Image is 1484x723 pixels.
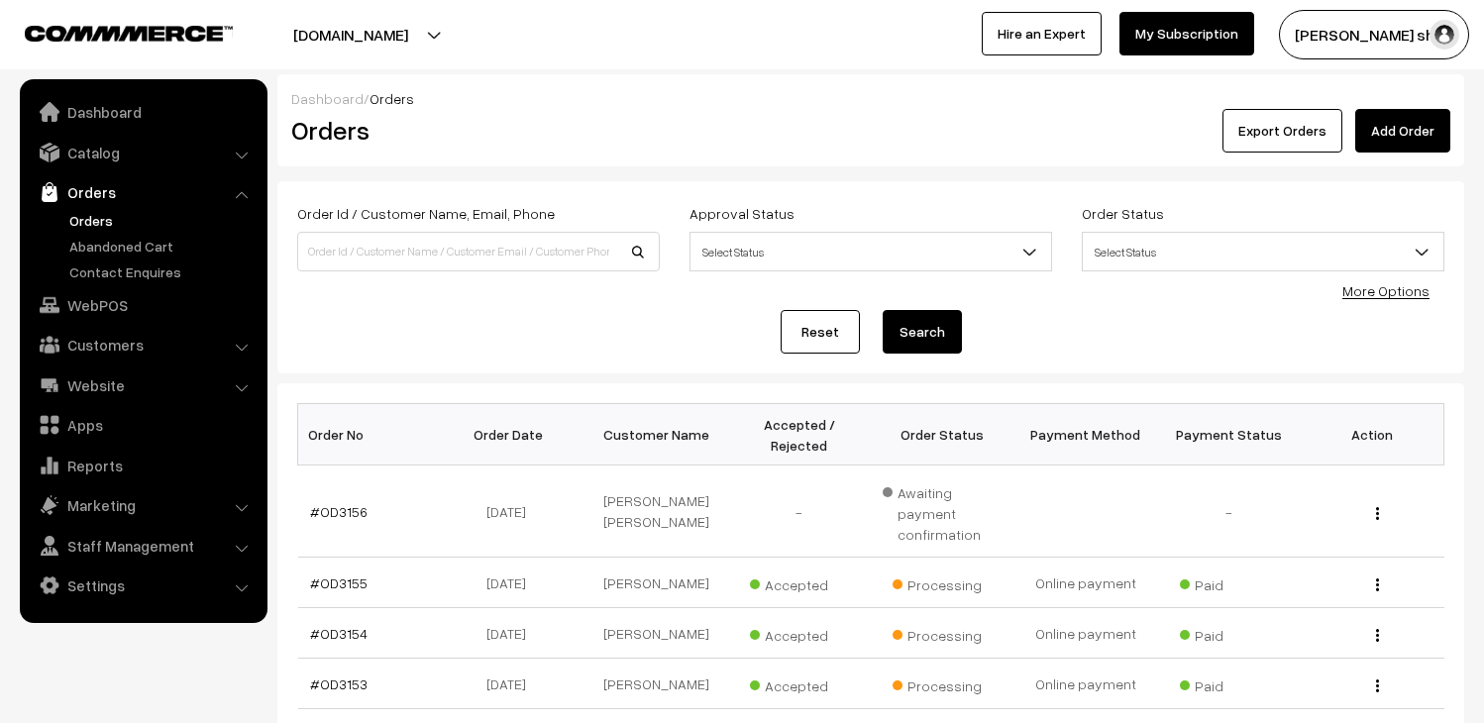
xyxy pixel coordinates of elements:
a: Apps [25,407,261,443]
td: - [1157,465,1301,558]
a: COMMMERCE [25,20,198,44]
a: Dashboard [291,90,364,107]
a: My Subscription [1119,12,1254,55]
span: Select Status [690,235,1051,269]
a: Abandoned Cart [64,236,261,257]
a: Staff Management [25,528,261,564]
span: Accepted [750,569,849,595]
span: Paid [1180,620,1279,646]
a: #OD3156 [310,503,368,520]
a: Marketing [25,487,261,523]
img: Menu [1376,629,1379,642]
span: Select Status [1083,235,1443,269]
button: [PERSON_NAME] sha… [1279,10,1469,59]
a: More Options [1342,282,1430,299]
span: Accepted [750,620,849,646]
td: [DATE] [441,558,584,608]
input: Order Id / Customer Name / Customer Email / Customer Phone [297,232,660,271]
h2: Orders [291,115,658,146]
a: Website [25,367,261,403]
img: Menu [1376,679,1379,692]
label: Order Status [1082,203,1164,224]
button: [DOMAIN_NAME] [224,10,477,59]
span: Processing [893,569,992,595]
th: Action [1301,404,1444,465]
button: Search [883,310,962,354]
span: Processing [893,620,992,646]
a: Hire an Expert [982,12,1102,55]
a: Settings [25,568,261,603]
th: Accepted / Rejected [727,404,871,465]
span: Orders [370,90,414,107]
span: Processing [893,671,992,696]
td: [PERSON_NAME] [584,608,728,659]
a: Orders [25,174,261,210]
label: Order Id / Customer Name, Email, Phone [297,203,555,224]
a: #OD3155 [310,574,368,591]
th: Customer Name [584,404,728,465]
img: Menu [1376,578,1379,591]
td: [PERSON_NAME] [PERSON_NAME] [584,465,728,558]
td: [DATE] [441,608,584,659]
a: #OD3153 [310,675,368,692]
a: #OD3154 [310,625,368,642]
a: Add Order [1355,109,1450,153]
td: Online payment [1014,608,1158,659]
span: Select Status [1082,232,1444,271]
a: WebPOS [25,287,261,323]
td: - [727,465,871,558]
a: Orders [64,210,261,231]
a: Customers [25,327,261,362]
span: Paid [1180,671,1279,696]
button: Export Orders [1222,109,1342,153]
a: Dashboard [25,94,261,130]
img: user [1430,20,1459,50]
a: Reports [25,448,261,483]
img: Menu [1376,507,1379,520]
a: Reset [781,310,860,354]
img: COMMMERCE [25,26,233,41]
td: [DATE] [441,659,584,709]
td: [DATE] [441,465,584,558]
span: Select Status [689,232,1052,271]
div: / [291,88,1450,109]
th: Order Status [871,404,1014,465]
span: Accepted [750,671,849,696]
td: [PERSON_NAME] [584,659,728,709]
a: Catalog [25,135,261,170]
span: Paid [1180,569,1279,595]
th: Order Date [441,404,584,465]
td: Online payment [1014,659,1158,709]
th: Payment Status [1157,404,1301,465]
label: Approval Status [689,203,795,224]
td: Online payment [1014,558,1158,608]
a: Contact Enquires [64,261,261,282]
th: Order No [298,404,442,465]
span: Awaiting payment confirmation [883,477,1003,545]
td: [PERSON_NAME] [584,558,728,608]
th: Payment Method [1014,404,1158,465]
